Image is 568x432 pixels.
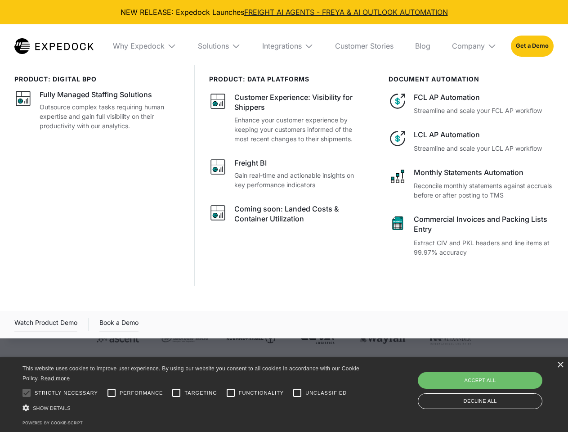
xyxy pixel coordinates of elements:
[14,317,77,332] div: Watch Product Demo
[40,375,70,382] a: Read more
[22,403,362,413] div: Show details
[389,76,554,83] div: document automation
[445,24,504,67] div: Company
[414,144,554,153] p: Streamline and scale your LCL AP workflow
[389,167,554,200] a: network like iconMonthly Statements AutomationReconcile monthly statements against accruals befor...
[244,8,448,17] a: FREIGHT AI AGENTS - FREYA & AI OUTLOOK AUTOMATION
[209,158,360,189] a: graph iconFreight BIGain real-time and actionable insights on key performance indicators
[113,41,165,50] div: Why Expedock
[234,204,360,224] div: Coming soon: Landed Costs & Container Utilization
[255,24,321,67] div: Integrations
[328,24,401,67] a: Customer Stories
[414,181,554,200] p: Reconcile monthly statements against accruals before or after posting to TMS
[40,90,152,99] div: Fully Managed Staffing Solutions
[414,238,554,257] p: Extract CIV and PKL headers and line items at 99.97% accuracy
[209,158,227,176] img: graph icon
[389,92,554,115] a: dollar iconFCL AP AutomationStreamline and scale your FCL AP workflow
[14,317,77,332] a: open lightbox
[191,24,248,67] div: Solutions
[22,420,83,425] a: Powered by cookie-script
[408,24,438,67] a: Blog
[414,130,554,139] div: LCL AP Automation
[523,389,568,432] iframe: Chat Widget
[305,389,347,397] span: Unclassified
[418,372,542,388] div: Accept all
[234,171,360,189] p: Gain real-time and actionable insights on key performance indicators
[35,389,98,397] span: Strictly necessary
[389,214,554,257] a: sheet iconCommercial Invoices and Packing Lists EntryExtract CIV and PKL headers and line items a...
[414,167,554,177] div: Monthly Statements Automation
[209,76,360,83] div: PRODUCT: data platforms
[234,92,360,112] div: Customer Experience: Visibility for Shippers
[7,7,561,17] div: NEW RELEASE: Expedock Launches
[389,130,407,148] img: dollar icon
[452,41,485,50] div: Company
[14,76,180,83] div: product: digital bpo
[106,24,183,67] div: Why Expedock
[14,90,180,130] a: graph iconFully Managed Staffing SolutionsOutsource complex tasks requiring human expertise and g...
[557,362,564,369] div: Close
[14,90,32,108] img: graph icon
[389,130,554,153] a: dollar iconLCL AP AutomationStreamline and scale your LCL AP workflow
[414,106,554,115] p: Streamline and scale your FCL AP workflow
[99,317,139,332] a: Book a Demo
[40,102,180,130] p: Outsource complex tasks requiring human expertise and gain full visibility on their productivity ...
[414,92,554,102] div: FCL AP Automation
[184,389,217,397] span: Targeting
[198,41,229,50] div: Solutions
[209,92,360,144] a: graph iconCustomer Experience: Visibility for ShippersEnhance your customer experience by keeping...
[120,389,163,397] span: Performance
[389,92,407,110] img: dollar icon
[262,41,302,50] div: Integrations
[234,115,360,144] p: Enhance your customer experience by keeping your customers informed of the most recent changes to...
[209,92,227,110] img: graph icon
[209,204,360,227] a: graph iconComing soon: Landed Costs & Container Utilization
[418,393,542,409] div: Decline all
[234,158,267,168] div: Freight BI
[389,214,407,232] img: sheet icon
[239,389,284,397] span: Functionality
[389,167,407,185] img: network like icon
[414,214,554,234] div: Commercial Invoices and Packing Lists Entry
[511,36,554,56] a: Get a Demo
[33,405,71,411] span: Show details
[209,204,227,222] img: graph icon
[22,365,359,382] span: This website uses cookies to improve user experience. By using our website you consent to all coo...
